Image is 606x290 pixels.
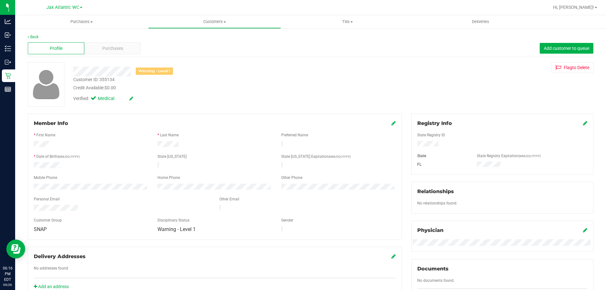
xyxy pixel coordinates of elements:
[157,226,196,232] span: Warning - Level 1
[281,217,293,223] label: Gender
[28,35,39,39] a: Back
[5,59,11,65] inline-svg: Outbound
[417,132,445,138] label: State Registry ID
[463,19,498,25] span: Deliveries
[5,45,11,52] inline-svg: Inventory
[34,226,47,232] span: SNAP
[136,68,173,75] div: Warning - Level 1
[104,85,116,90] span: $0.00
[5,73,11,79] inline-svg: Retail
[34,175,57,181] label: Mobile Phone
[15,15,148,28] a: Purchases
[73,85,351,91] div: Credit Available:
[73,76,115,83] div: Customer ID: 355134
[417,188,454,194] span: Relationships
[413,162,472,167] div: FL
[544,46,589,51] span: Add customer to queue
[34,120,68,126] span: Member Info
[417,227,443,233] span: Physician
[417,278,454,283] span: No documents found.
[5,32,11,38] inline-svg: Inbound
[417,266,449,272] span: Documents
[281,15,414,28] a: Tills
[36,132,55,138] label: First Name
[34,284,69,289] a: Add an address
[219,196,239,202] label: Other Email
[3,265,12,282] p: 06:16 PM EDT
[281,132,308,138] label: Preferred Name
[160,132,179,138] label: Last Name
[3,282,12,287] p: 09/26
[281,19,413,25] span: Tills
[329,155,351,158] span: (MM/DD/YYYY)
[46,5,79,10] span: Jax Atlantic WC
[551,62,593,73] button: Flagto Delete
[34,217,62,223] label: Customer Group
[477,153,541,159] label: State Registry Expiration
[5,18,11,25] inline-svg: Analytics
[30,68,63,101] img: user-icon.png
[148,19,281,25] span: Customers
[519,154,541,158] span: (MM/DD/YYYY)
[98,95,123,102] span: Medical
[34,196,60,202] label: Personal Email
[73,95,133,102] div: Verified:
[414,15,547,28] a: Deliveries
[5,86,11,92] inline-svg: Reports
[417,120,452,126] span: Registry Info
[417,200,457,206] label: No relationships found.
[413,153,472,159] div: State
[148,15,281,28] a: Customers
[34,265,68,271] label: No addresses found
[157,154,187,159] label: State [US_STATE]
[102,45,123,52] span: Purchases
[15,19,148,25] span: Purchases
[50,45,62,52] span: Profile
[6,240,25,258] iframe: Resource center
[57,155,80,158] span: (MM/DD/YYYY)
[281,154,351,159] label: State [US_STATE] Expiration
[553,5,594,10] span: Hi, [PERSON_NAME]!
[157,217,189,223] label: Disciplinary Status
[36,154,80,159] label: Date of Birth
[540,43,593,54] button: Add customer to queue
[281,175,302,181] label: Other Phone
[34,253,86,259] span: Delivery Addresses
[157,175,180,181] label: Home Phone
